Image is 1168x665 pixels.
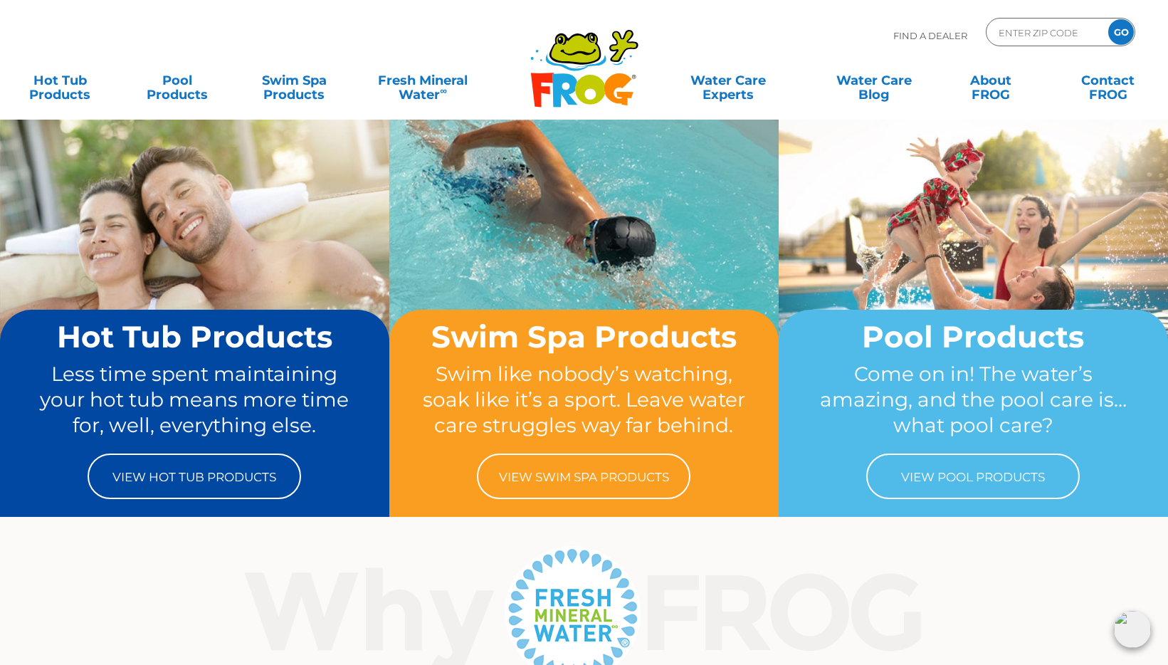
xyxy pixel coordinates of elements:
h2: Hot Tub Products [27,320,362,353]
a: PoolProducts [132,66,223,95]
a: Hot TubProducts [14,66,105,95]
a: Swim SpaProducts [248,66,340,95]
input: Zip Code Form [997,22,1093,43]
a: View Pool Products [866,454,1080,499]
p: Come on in! The water’s amazing, and the pool care is… what pool care? [806,361,1141,439]
p: Find A Dealer [893,18,967,53]
a: Fresh MineralWater∞ [366,66,480,95]
h2: Swim Spa Products [416,320,752,353]
img: home-banner-swim-spa-short [389,119,779,410]
img: openIcon [1114,611,1151,648]
a: View Hot Tub Products [88,454,301,499]
a: AboutFROG [945,66,1036,95]
img: home-banner-pool-short [779,119,1168,410]
a: ContactFROG [1063,66,1154,95]
sup: ∞ [440,85,447,96]
p: Swim like nobody’s watching, soak like it’s a sport. Leave water care struggles way far behind. [416,361,752,439]
h2: Pool Products [806,320,1141,353]
a: Water CareExperts [654,66,802,95]
a: View Swim Spa Products [477,454,690,499]
a: Water CareBlog [828,66,920,95]
p: Less time spent maintaining your hot tub means more time for, well, everything else. [27,361,362,439]
input: GO [1108,19,1134,45]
